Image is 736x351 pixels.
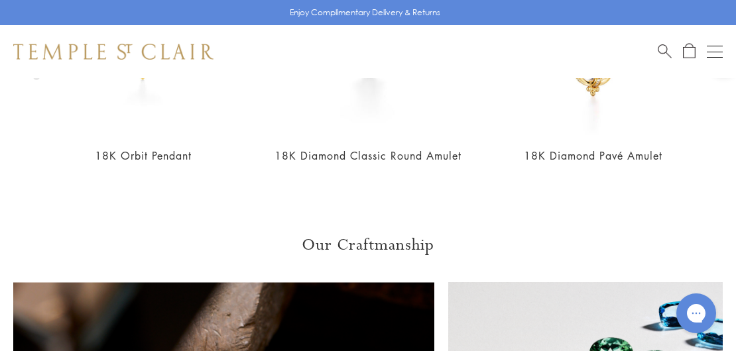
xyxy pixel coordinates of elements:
a: Search [658,43,672,60]
a: 18K Diamond Pavé Amulet [524,148,662,163]
button: Open navigation [707,44,723,60]
a: Open Shopping Bag [683,43,696,60]
img: Temple St. Clair [13,44,214,60]
h3: Our Craftmanship [13,234,723,256]
a: 18K Diamond Classic Round Amulet [275,148,461,163]
iframe: Gorgias live chat messenger [670,289,723,338]
a: 18K Orbit Pendant [95,148,192,163]
p: Enjoy Complimentary Delivery & Returns [290,6,440,19]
